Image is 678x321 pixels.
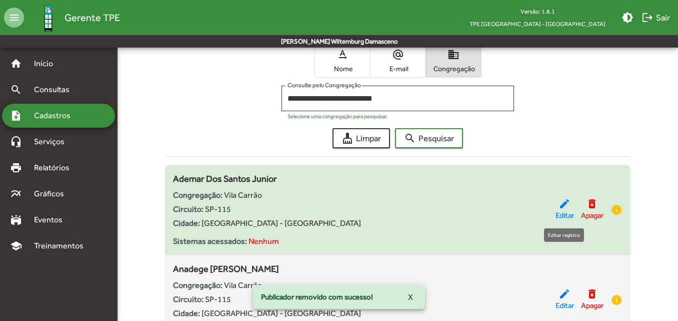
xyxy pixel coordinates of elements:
button: Pesquisar [395,128,463,148]
mat-icon: school [10,240,22,252]
strong: Cidade: [173,308,200,318]
span: [GEOGRAPHIC_DATA] - [GEOGRAPHIC_DATA] [201,308,361,318]
span: Nenhum [248,236,279,246]
button: X [400,288,421,306]
button: E-mail [370,45,425,77]
span: Vila Carrão [224,190,262,200]
mat-icon: alternate_email [392,49,404,61]
span: Publicador removido com sucesso! [261,292,373,302]
mat-icon: home [10,58,22,70]
mat-icon: delete_forever [586,198,598,210]
span: Editar [555,210,574,221]
mat-icon: cleaning_services [341,132,353,144]
mat-icon: print [10,162,22,174]
div: Versão: 1.8.1 [461,5,613,18]
mat-icon: text_rotation_none [336,49,348,61]
mat-icon: brightness_medium [621,12,633,24]
span: Apagar [581,210,603,221]
span: Início [28,58,67,70]
img: Logo [32,2,64,34]
mat-icon: logout [641,12,653,24]
mat-icon: delete_forever [586,288,598,300]
span: [GEOGRAPHIC_DATA] - [GEOGRAPHIC_DATA] [201,218,361,228]
span: Nome [317,64,367,73]
button: Limpar [332,128,390,148]
mat-icon: edit [558,198,570,210]
a: Gerente TPE [24,2,120,34]
span: Apagar [581,300,603,311]
span: Treinamentos [28,240,95,252]
mat-icon: domain [447,49,459,61]
span: X [408,288,413,306]
strong: Sistemas acessados: [173,236,247,246]
span: Editar [555,300,574,311]
span: SP-115 [205,204,231,214]
mat-icon: search [10,84,22,96]
mat-icon: edit [558,288,570,300]
span: Eventos [28,214,76,226]
span: Relatórios [28,162,82,174]
span: Congregação [428,64,478,73]
span: Ademar Dos Santos Junior [173,173,277,184]
span: Consultas [28,84,82,96]
span: Cadastros [28,110,83,122]
span: Gerente TPE [64,10,120,26]
span: SP-115 [205,294,231,304]
span: Vila Carrão [224,280,262,290]
strong: Cidade: [173,218,200,228]
mat-hint: Selecione uma congregação para pesquisar. [287,113,387,119]
mat-icon: multiline_chart [10,188,22,200]
mat-icon: stadium [10,214,22,226]
strong: Circuito: [173,294,203,304]
button: Congregação [426,45,481,77]
span: Pesquisar [404,129,454,147]
span: Gráficos [28,188,77,200]
span: Sair [641,9,670,27]
mat-icon: info [610,204,622,216]
button: Sair [637,9,674,27]
mat-icon: info [610,294,622,306]
mat-icon: search [404,132,416,144]
span: Anadege [PERSON_NAME] [173,263,279,274]
strong: Circuito: [173,204,203,214]
span: E-mail [373,64,423,73]
strong: Congregação: [173,190,222,200]
mat-icon: headset_mic [10,136,22,148]
strong: Congregação: [173,280,222,290]
span: TPE [GEOGRAPHIC_DATA] - [GEOGRAPHIC_DATA] [461,18,613,30]
span: Limpar [341,129,381,147]
mat-icon: note_add [10,110,22,122]
mat-icon: menu [4,8,24,28]
span: Serviços [28,136,78,148]
button: Nome [315,45,370,77]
